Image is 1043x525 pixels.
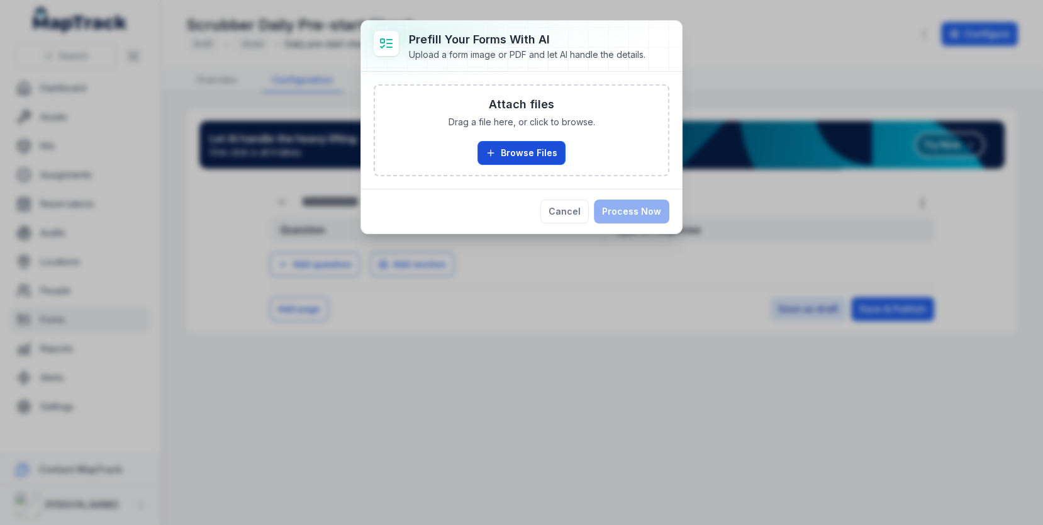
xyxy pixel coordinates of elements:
[489,96,554,113] h3: Attach files
[449,116,595,128] span: Drag a file here, or click to browse.
[409,48,645,61] div: Upload a form image or PDF and let AI handle the details.
[477,141,566,165] button: Browse Files
[409,31,645,48] h3: Prefill Your Forms with AI
[540,200,589,223] button: Cancel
